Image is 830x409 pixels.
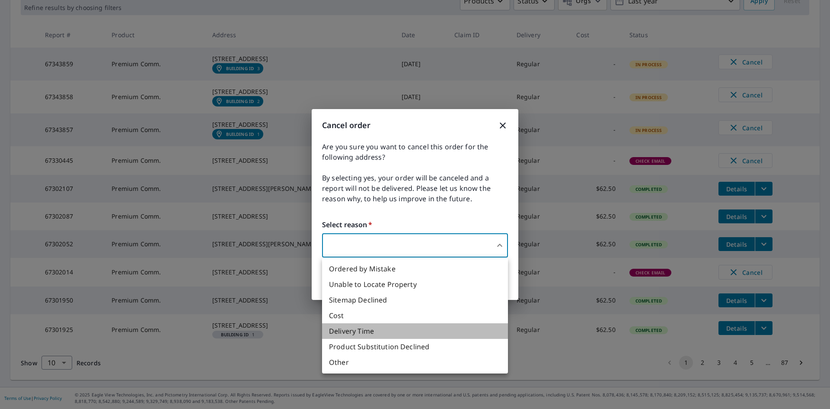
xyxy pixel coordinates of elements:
li: Other [322,354,508,370]
li: Delivery Time [322,323,508,339]
li: Sitemap Declined [322,292,508,308]
li: Cost [322,308,508,323]
li: Product Substitution Declined [322,339,508,354]
li: Ordered by Mistake [322,261,508,277]
li: Unable to Locate Property [322,277,508,292]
